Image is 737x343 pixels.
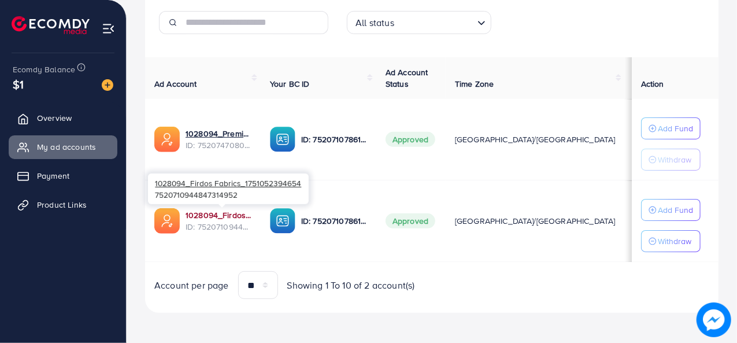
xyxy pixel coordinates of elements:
p: Add Fund [658,203,693,217]
button: Add Fund [641,117,701,139]
a: 1028094_Firdos Fabrics_1751052394654 [186,209,251,221]
a: Overview [9,106,117,130]
button: Add Fund [641,199,701,221]
img: menu [102,22,115,35]
p: Withdraw [658,234,691,248]
span: My ad accounts [37,141,96,153]
span: [GEOGRAPHIC_DATA]/[GEOGRAPHIC_DATA] [455,134,616,145]
a: My ad accounts [9,135,117,158]
img: ic-ba-acc.ded83a64.svg [270,208,295,234]
span: [GEOGRAPHIC_DATA]/[GEOGRAPHIC_DATA] [455,215,616,227]
a: Product Links [9,193,117,216]
span: ID: 7520710944847314952 [186,221,251,233]
button: Withdraw [641,230,701,252]
div: <span class='underline'>1028094_Premium Firdos Fabrics_1751060404003</span></br>7520747080223358977 [186,128,251,152]
span: Showing 1 To 10 of 2 account(s) [287,279,415,292]
span: Product Links [37,199,87,211]
input: Search for option [398,12,473,31]
span: Ecomdy Balance [13,64,75,75]
p: Add Fund [658,121,693,135]
span: Approved [386,213,435,228]
span: Action [641,78,664,90]
img: ic-ads-acc.e4c84228.svg [154,127,180,152]
a: 1028094_Premium Firdos Fabrics_1751060404003 [186,128,251,139]
img: image [102,79,113,91]
p: ID: 7520710786193489938 [301,214,367,228]
img: image [697,303,731,337]
span: $1 [12,75,25,93]
div: 7520710944847314952 [148,174,309,204]
p: ID: 7520710786193489938 [301,132,367,146]
img: logo [12,16,90,34]
p: Withdraw [658,153,691,167]
img: ic-ads-acc.e4c84228.svg [154,208,180,234]
span: Approved [386,132,435,147]
button: Withdraw [641,149,701,171]
span: Payment [37,170,69,182]
span: ID: 7520747080223358977 [186,139,251,151]
span: Overview [37,112,72,124]
span: Time Zone [455,78,494,90]
img: ic-ba-acc.ded83a64.svg [270,127,295,152]
span: All status [353,14,397,31]
span: Ad Account [154,78,197,90]
span: Ad Account Status [386,67,428,90]
a: Payment [9,164,117,187]
span: Account per page [154,279,229,292]
div: Search for option [347,11,491,34]
span: Your BC ID [270,78,310,90]
span: 1028094_Firdos Fabrics_1751052394654 [155,178,301,189]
